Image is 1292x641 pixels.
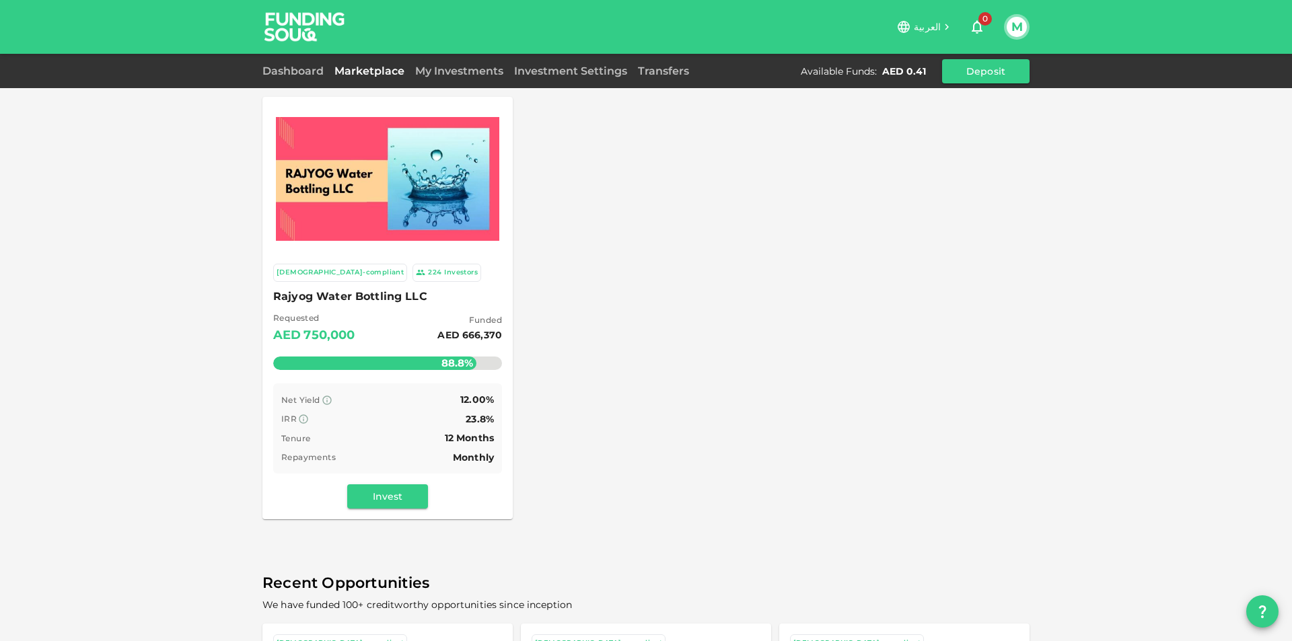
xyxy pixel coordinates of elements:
[262,97,513,519] a: Marketplace Logo [DEMOGRAPHIC_DATA]-compliant 224Investors Rajyog Water Bottling LLC Requested AE...
[281,395,320,405] span: Net Yield
[262,570,1030,597] span: Recent Opportunities
[445,432,494,444] span: 12 Months
[329,65,410,77] a: Marketplace
[942,59,1030,83] button: Deposit
[882,65,926,78] div: AED 0.41
[281,452,336,462] span: Repayments
[460,393,494,406] span: 12.00%
[281,414,297,424] span: IRR
[1007,17,1027,37] button: M
[978,12,992,26] span: 0
[1246,595,1279,628] button: question
[281,433,310,443] span: Tenure
[428,267,441,278] div: 224
[262,65,329,77] a: Dashboard
[964,13,991,40] button: 0
[509,65,633,77] a: Investment Settings
[277,267,404,278] div: [DEMOGRAPHIC_DATA]-compliant
[276,117,499,241] img: Marketplace Logo
[914,21,941,33] span: العربية
[437,313,502,327] span: Funded
[453,451,494,463] span: Monthly
[262,599,572,611] span: We have funded 100+ creditworthy opportunities since inception
[801,65,877,78] div: Available Funds :
[347,484,428,508] button: Invest
[273,311,355,325] span: Requested
[466,413,494,425] span: 23.8%
[273,287,502,306] span: Rajyog Water Bottling LLC
[410,65,509,77] a: My Investments
[444,267,478,278] div: Investors
[633,65,694,77] a: Transfers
